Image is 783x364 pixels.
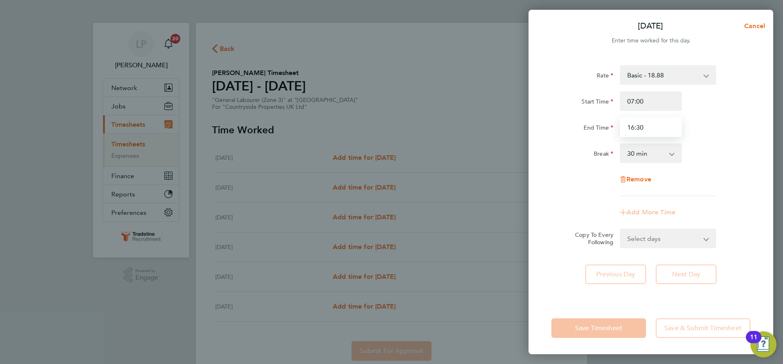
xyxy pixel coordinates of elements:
span: Cancel [742,22,765,30]
label: End Time [584,124,613,134]
label: Start Time [582,98,613,108]
p: [DATE] [638,20,663,32]
input: E.g. 18:00 [620,117,682,137]
div: Enter time worked for this day. [529,36,773,46]
button: Remove [620,176,651,183]
span: Remove [626,175,651,183]
label: Rate [597,72,613,82]
label: Copy To Every Following [568,231,613,246]
input: E.g. 08:00 [620,91,682,111]
label: Break [594,150,613,160]
button: Cancel [731,18,773,34]
button: Open Resource Center, 11 new notifications [750,331,776,357]
div: 11 [750,337,757,348]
